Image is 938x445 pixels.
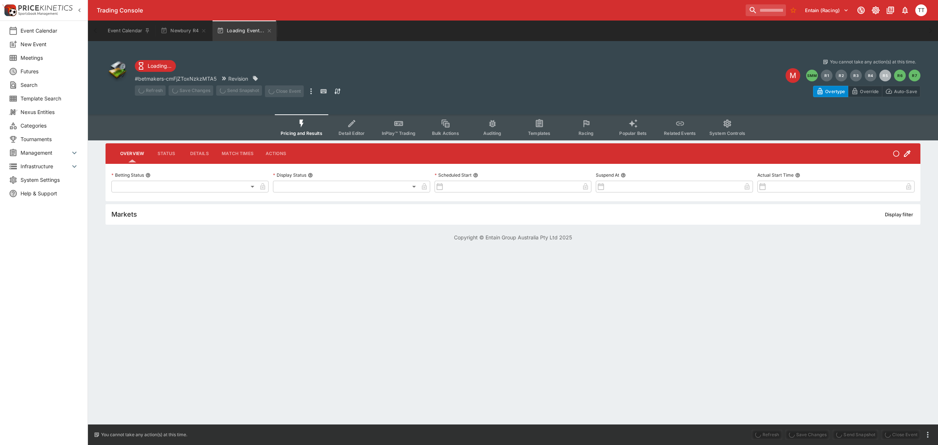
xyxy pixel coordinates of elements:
span: Popular Bets [619,130,647,136]
button: Documentation [884,4,897,17]
button: Display filter [880,209,917,220]
img: PriceKinetics [18,5,73,11]
span: InPlay™ Trading [382,130,416,136]
p: You cannot take any action(s) at this time. [101,431,187,438]
button: R1 [821,70,832,81]
button: R2 [835,70,847,81]
span: New Event [21,40,79,48]
button: R6 [894,70,906,81]
p: Loading... [148,62,171,70]
span: Categories [21,122,79,129]
h5: Markets [111,210,137,218]
div: Start From [813,86,920,97]
button: Notifications [898,4,912,17]
button: Scheduled Start [473,173,478,178]
span: Detail Editor [339,130,365,136]
button: R4 [865,70,876,81]
span: Futures [21,67,79,75]
span: Racing [579,130,594,136]
p: Display Status [273,172,306,178]
span: System Settings [21,176,79,184]
button: Betting Status [145,173,151,178]
span: Infrastructure [21,162,70,170]
p: Scheduled Start [435,172,472,178]
p: Revision [228,75,248,82]
button: Actions [259,145,292,162]
button: Connected to PK [854,4,868,17]
button: Toggle light/dark mode [869,4,882,17]
button: R7 [909,70,920,81]
button: Details [183,145,216,162]
span: Bulk Actions [432,130,459,136]
img: PriceKinetics Logo [2,3,17,18]
button: Display Status [308,173,313,178]
button: more [307,85,315,97]
div: Edit Meeting [786,68,800,83]
p: Betting Status [111,172,144,178]
button: Status [150,145,183,162]
button: more [923,430,932,439]
p: Auto-Save [894,88,917,95]
div: Trading Console [97,7,743,14]
button: Loading Event... [213,21,277,41]
span: Related Events [664,130,696,136]
span: Management [21,149,70,157]
button: Override [848,86,882,97]
span: Tournaments [21,135,79,143]
div: Event type filters [275,114,751,140]
button: Overtype [813,86,848,97]
button: Auto-Save [882,86,920,97]
span: Nexus Entities [21,108,79,116]
button: Suspend At [621,173,626,178]
p: Override [860,88,879,95]
button: Match Times [216,145,259,162]
p: Actual Start Time [757,172,794,178]
button: R5 [879,70,891,81]
p: Copy To Clipboard [135,75,217,82]
button: Overview [114,145,150,162]
input: search [746,4,786,16]
p: Copyright © Entain Group Australia Pty Ltd 2025 [88,233,938,241]
p: Overtype [825,88,845,95]
span: Event Calendar [21,27,79,34]
span: Templates [528,130,550,136]
span: Template Search [21,95,79,102]
button: Select Tenant [801,4,853,16]
img: Sportsbook Management [18,12,58,15]
button: Actual Start Time [795,173,800,178]
button: Newbury R4 [156,21,211,41]
span: Search [21,81,79,89]
button: Tala Taufale [913,2,929,18]
nav: pagination navigation [806,70,920,81]
span: System Controls [709,130,745,136]
p: You cannot take any action(s) at this time. [830,59,916,65]
span: Help & Support [21,190,79,197]
span: Meetings [21,54,79,62]
button: R3 [850,70,862,81]
button: No Bookmarks [787,4,799,16]
button: Event Calendar [103,21,155,41]
img: other.png [106,59,129,82]
div: Tala Taufale [915,4,927,16]
span: Auditing [483,130,501,136]
p: Suspend At [596,172,619,178]
span: Pricing and Results [281,130,322,136]
button: SMM [806,70,818,81]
